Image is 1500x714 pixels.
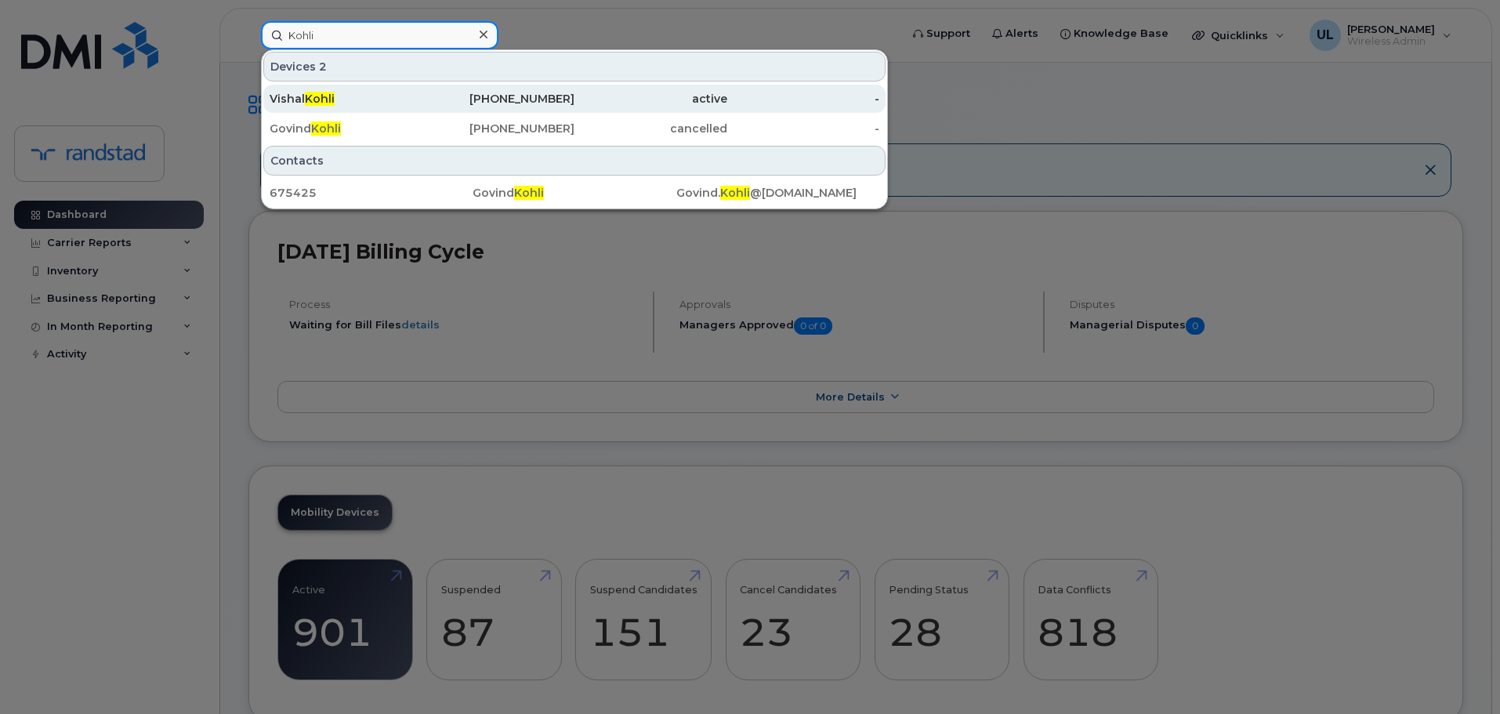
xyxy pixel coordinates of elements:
[270,91,422,107] div: Vishal
[319,59,327,74] span: 2
[270,185,473,201] div: 675425
[263,52,886,82] div: Devices
[422,91,575,107] div: [PHONE_NUMBER]
[311,121,341,136] span: Kohli
[574,91,727,107] div: active
[727,91,880,107] div: -
[422,121,575,136] div: [PHONE_NUMBER]
[676,185,879,201] div: Govind. @[DOMAIN_NAME]
[263,85,886,113] a: VishalKohli[PHONE_NUMBER]active-
[727,121,880,136] div: -
[263,146,886,176] div: Contacts
[514,186,544,200] span: Kohli
[574,121,727,136] div: cancelled
[473,185,676,201] div: Govind
[270,121,422,136] div: Govind
[263,114,886,143] a: GovindKohli[PHONE_NUMBER]cancelled-
[305,92,335,106] span: Kohli
[263,179,886,207] a: 675425GovindKohliGovind.Kohli@[DOMAIN_NAME]
[720,186,750,200] span: Kohli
